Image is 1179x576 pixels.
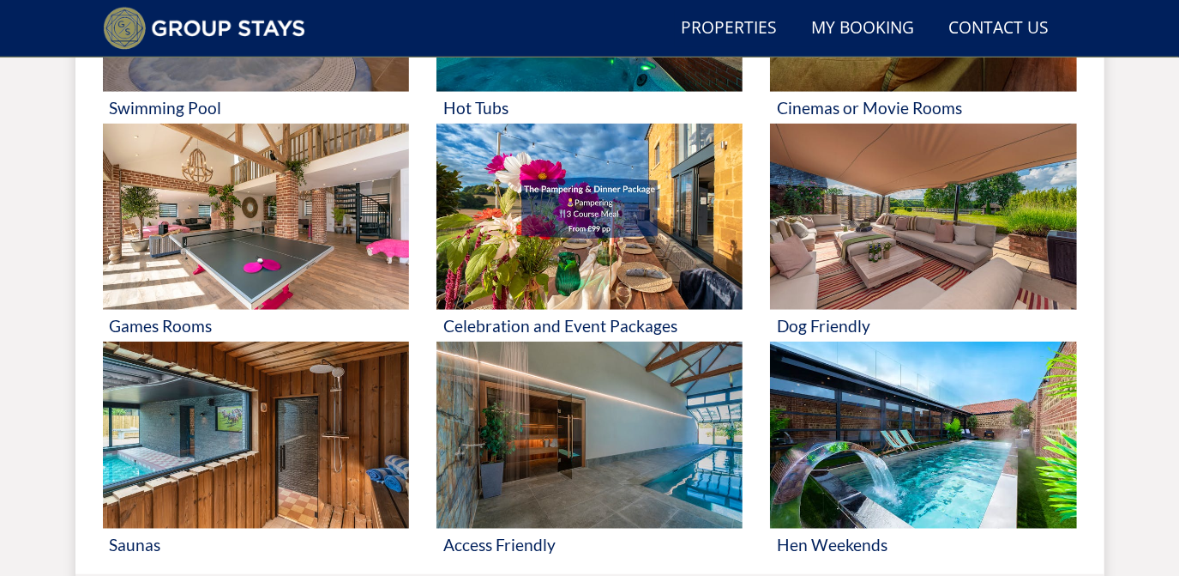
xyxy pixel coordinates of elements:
[103,124,409,311] img: 'Games Rooms' - Large Group Accommodation Holiday Ideas
[110,317,402,335] h3: Games Rooms
[805,9,922,48] a: My Booking
[770,342,1076,561] a: 'Hen Weekends' - Large Group Accommodation Holiday Ideas Hen Weekends
[942,9,1056,48] a: Contact Us
[770,124,1076,343] a: 'Dog Friendly' - Large Group Accommodation Holiday Ideas Dog Friendly
[777,317,1069,335] h3: Dog Friendly
[770,342,1076,529] img: 'Hen Weekends' - Large Group Accommodation Holiday Ideas
[436,124,743,343] a: 'Celebration and Event Packages' - Large Group Accommodation Holiday Ideas Celebration and Event ...
[443,536,736,554] h3: Access Friendly
[103,342,409,529] img: 'Saunas' - Large Group Accommodation Holiday Ideas
[443,99,736,117] h3: Hot Tubs
[436,342,743,561] a: 'Access Friendly' - Large Group Accommodation Holiday Ideas Access Friendly
[777,99,1069,117] h3: Cinemas or Movie Rooms
[443,317,736,335] h3: Celebration and Event Packages
[110,99,402,117] h3: Swimming Pool
[436,124,743,311] img: 'Celebration and Event Packages' - Large Group Accommodation Holiday Ideas
[103,124,409,343] a: 'Games Rooms' - Large Group Accommodation Holiday Ideas Games Rooms
[110,536,402,554] h3: Saunas
[103,7,306,50] img: Group Stays
[103,342,409,561] a: 'Saunas' - Large Group Accommodation Holiday Ideas Saunas
[436,342,743,529] img: 'Access Friendly' - Large Group Accommodation Holiday Ideas
[675,9,785,48] a: Properties
[770,124,1076,311] img: 'Dog Friendly' - Large Group Accommodation Holiday Ideas
[777,536,1069,554] h3: Hen Weekends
